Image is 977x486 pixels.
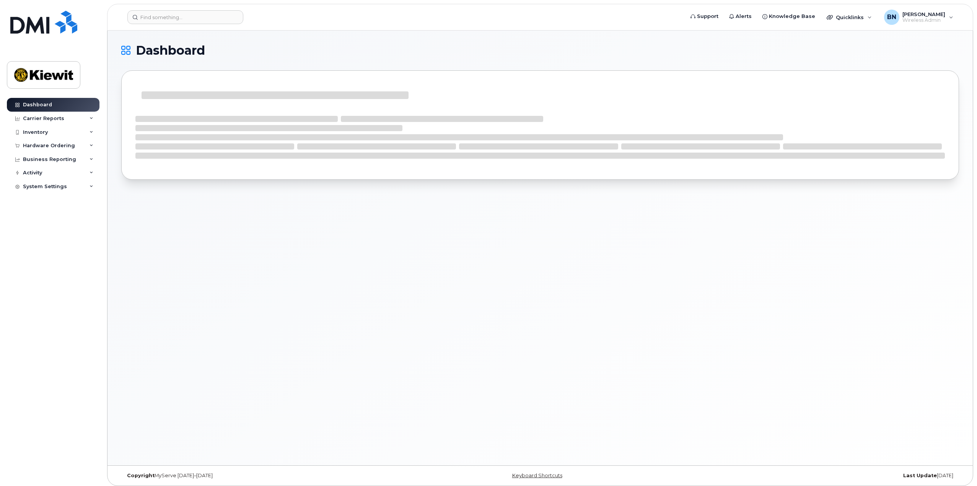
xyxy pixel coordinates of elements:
div: MyServe [DATE]–[DATE] [121,473,401,479]
span: Dashboard [136,45,205,56]
strong: Copyright [127,473,155,478]
a: Keyboard Shortcuts [512,473,562,478]
div: [DATE] [680,473,959,479]
strong: Last Update [903,473,937,478]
